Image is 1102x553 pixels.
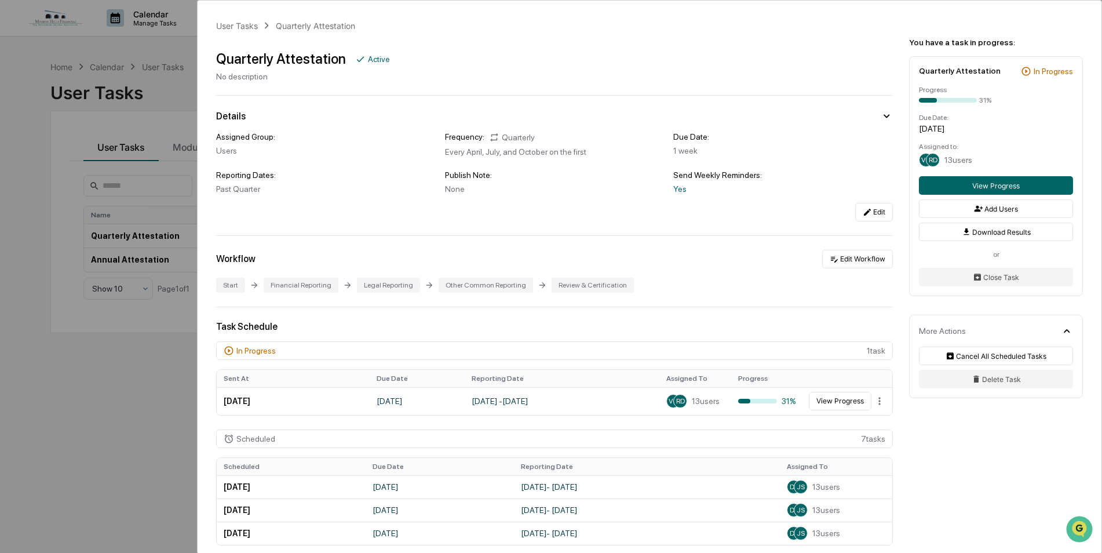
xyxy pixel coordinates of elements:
[944,155,972,165] span: 13 users
[1065,515,1096,546] iframe: Open customer support
[216,146,436,155] div: Users
[514,458,780,475] th: Reporting Date
[216,278,245,293] div: Start
[217,458,365,475] th: Scheduled
[357,278,420,293] div: Legal Reporting
[12,169,21,179] div: 🔎
[370,370,465,387] th: Due Date
[84,147,93,157] div: 🗄️
[366,475,514,499] td: [DATE]
[812,529,840,538] span: 13 users
[216,430,893,448] div: 7 task s
[669,397,678,405] span: VZ
[919,199,1073,218] button: Add Users
[79,141,148,162] a: 🗄️Attestations
[797,529,805,537] span: JS
[217,499,365,522] td: [DATE]
[445,184,665,194] div: None
[919,326,966,336] div: More Actions
[673,146,893,155] div: 1 week
[514,499,780,522] td: [DATE] - [DATE]
[216,111,246,122] div: Details
[919,86,1073,94] div: Progress
[738,396,796,406] div: 31%
[445,132,484,143] div: Frequency:
[731,370,803,387] th: Progress
[216,321,893,332] div: Task Schedule
[445,170,665,180] div: Publish Note:
[370,387,465,415] td: [DATE]
[790,529,798,537] span: DS
[797,483,805,491] span: JS
[236,346,276,355] div: In Progress
[366,458,514,475] th: Due Date
[12,147,21,157] div: 🖐️
[673,132,893,141] div: Due Date:
[855,203,893,221] button: Edit
[797,506,805,514] span: JS
[216,170,436,180] div: Reporting Dates:
[115,197,140,205] span: Pylon
[812,482,840,492] span: 13 users
[217,475,365,499] td: [DATE]
[673,184,893,194] div: Yes
[489,132,535,143] div: Quarterly
[1034,67,1073,76] div: In Progress
[919,347,1073,365] button: Cancel All Scheduled Tasks
[929,156,937,164] span: RD
[7,163,78,184] a: 🔎Data Lookup
[919,176,1073,195] button: View Progress
[909,38,1083,47] div: You have a task in progress:
[82,196,140,205] a: Powered byPylon
[366,499,514,522] td: [DATE]
[217,522,365,545] td: [DATE]
[919,143,1073,151] div: Assigned to:
[465,387,659,415] td: [DATE] - [DATE]
[919,66,1001,75] div: Quarterly Attestation
[673,170,893,180] div: Send Weekly Reminders:
[368,54,390,64] div: Active
[822,250,893,268] button: Edit Workflow
[812,505,840,515] span: 13 users
[216,253,256,264] div: Workflow
[919,124,1073,133] div: [DATE]
[919,223,1073,241] button: Download Results
[552,278,634,293] div: Review & Certification
[12,89,32,110] img: 1746055101610-c473b297-6a78-478c-a979-82029cc54cd1
[919,268,1073,286] button: Close Task
[659,370,731,387] th: Assigned To
[12,24,211,43] p: How can we help?
[39,100,147,110] div: We're available if you need us!
[197,92,211,106] button: Start new chat
[216,132,436,141] div: Assigned Group:
[216,341,893,360] div: 1 task
[790,506,798,514] span: DS
[216,50,346,67] div: Quarterly Attestation
[217,370,370,387] th: Sent At
[39,89,190,100] div: Start new chat
[676,397,685,405] span: RD
[919,370,1073,388] button: Delete Task
[366,522,514,545] td: [DATE]
[216,72,390,81] div: No description
[921,156,931,164] span: VZ
[216,184,436,194] div: Past Quarter
[692,396,720,406] span: 13 users
[236,434,275,443] div: Scheduled
[919,250,1073,259] div: or
[96,146,144,158] span: Attestations
[276,21,355,31] div: Quarterly Attestation
[514,475,780,499] td: [DATE] - [DATE]
[216,21,258,31] div: User Tasks
[514,522,780,545] td: [DATE] - [DATE]
[465,370,659,387] th: Reporting Date
[23,168,73,180] span: Data Lookup
[919,114,1073,122] div: Due Date:
[7,141,79,162] a: 🖐️Preclearance
[264,278,338,293] div: Financial Reporting
[439,278,533,293] div: Other Common Reporting
[217,387,370,415] td: [DATE]
[809,392,871,410] button: View Progress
